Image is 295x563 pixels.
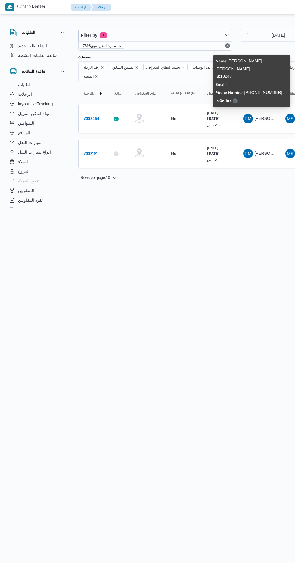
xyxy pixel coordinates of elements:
[245,114,251,123] span: RM
[135,66,138,69] button: Remove تطبيق السائق from selection in this group
[7,41,69,51] button: إنشاء طلب جديد
[18,177,39,185] span: عقود العملاء
[7,157,69,166] button: العملاء
[7,166,69,176] button: الفروع
[81,89,105,98] button: رقم الرحلةSorted in descending order
[10,29,66,36] button: الطلبات
[7,176,69,186] button: عقود العملاء
[285,149,295,158] div: Muhammad Slah Abadalltaif Alshrif
[84,115,99,123] a: #338454
[216,91,243,95] b: Phone Number
[207,91,227,96] span: وقت التحميل
[146,64,180,71] span: تحديد النطاق الجغرافى
[7,109,69,118] button: انواع اماكن التنزيل
[18,206,43,213] span: اجهزة التليفون
[7,118,69,128] button: السواقين
[5,3,14,11] img: X8yXhbKr1z7QwAAAABJRU5ErkJggg==
[243,114,253,123] div: Radha Muhammad Alsadiq Ahmad Alshoshaah
[207,123,221,127] small: ٠٧:٠٠ ص
[207,152,219,156] b: [DATE]
[101,66,104,69] button: Remove رقم الرحلة from selection in this group
[32,5,46,10] b: Center
[7,205,69,215] button: اجهزة التليفون
[7,138,69,147] button: سيارات النقل
[7,89,69,99] button: الرحلات
[181,66,185,69] button: Remove تحديد النطاق الجغرافى from selection in this group
[132,89,163,98] button: تحديد النطاق الجغرافى
[18,91,32,98] span: الرحلات
[207,158,221,162] small: ٠٧:٠٠ ص
[111,89,126,98] button: تطبيق السائق
[7,186,69,195] button: المقاولين
[216,58,262,71] span: : [PERSON_NAME] [PERSON_NAME]
[216,99,231,104] b: Is Online
[193,64,221,71] span: تجميع عدد الوحدات
[171,91,196,96] span: تجميع عدد الوحدات
[216,90,282,95] span: : [PHONE_NUMBER]
[216,82,227,87] span: :
[216,83,226,87] b: Email
[5,80,71,210] div: قاعدة البيانات
[7,195,69,205] button: عقود المقاولين
[7,80,69,89] button: الطلبات
[84,91,97,96] span: رقم الرحلة; Sorted in descending order
[114,91,124,96] span: تطبيق السائق
[78,55,92,60] label: Columns
[18,120,34,127] span: السواقين
[224,42,231,49] button: Remove
[78,174,120,181] button: Rows per page:10
[84,150,98,158] a: #337101
[95,75,98,78] button: Remove المنصه from selection in this group
[18,81,32,88] span: الطلبات
[18,42,47,49] span: إنشاء طلب جديد
[91,4,111,11] button: الرحلات
[79,29,232,41] button: Filter by1 active filters
[98,91,103,96] svg: Sorted in descending order
[216,74,232,79] span: : 18247
[80,43,124,49] span: سيارة النقل: مبق7398
[18,148,51,156] span: انواع سيارات النقل
[18,197,44,204] span: عقود المقاولين
[18,100,53,107] span: layout.liveTracking
[18,158,29,165] span: العملاء
[7,99,69,109] button: layout.liveTracking
[22,29,35,36] h3: الطلبات
[100,32,107,38] span: 1 active filters
[84,117,99,121] b: # 338454
[118,44,122,48] button: remove selected entity
[7,51,69,60] button: متابعة الطلبات النشطة
[71,4,92,11] button: الرئيسيه
[207,146,218,150] small: [DATE]
[18,139,42,146] span: سيارات النقل
[7,147,69,157] button: انواع سيارات النقل
[81,73,101,79] span: المنصه
[18,52,57,59] span: متابعة الطلبات النشطة
[171,151,176,156] div: No
[83,64,100,71] span: رقم الرحلة
[287,149,293,158] span: MS
[190,64,228,70] span: تجميع عدد الوحدات
[6,539,25,557] iframe: chat widget
[285,114,295,123] div: Muhammad Slah Abadalltaif Alshrif
[207,117,219,121] b: [DATE]
[135,91,160,96] span: تحديد النطاق الجغرافى
[18,129,30,136] span: المواقع
[18,168,29,175] span: الفروع
[245,149,251,158] span: RM
[10,68,66,75] button: قاعدة البيانات
[207,111,218,115] small: [DATE]
[83,73,94,80] span: المنصه
[287,114,293,123] span: MS
[216,60,226,64] b: Name
[112,64,133,71] span: تطبيق السائق
[22,68,45,75] h3: قاعدة البيانات
[216,98,238,103] span: :
[216,75,219,79] b: Id
[143,64,188,70] span: تحديد النطاق الجغرافى
[7,128,69,138] button: المواقع
[171,116,176,121] div: No
[81,32,97,39] span: Filter by
[18,110,51,117] span: انواع اماكن التنزيل
[84,152,98,156] b: # 337101
[5,41,71,63] div: الطلبات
